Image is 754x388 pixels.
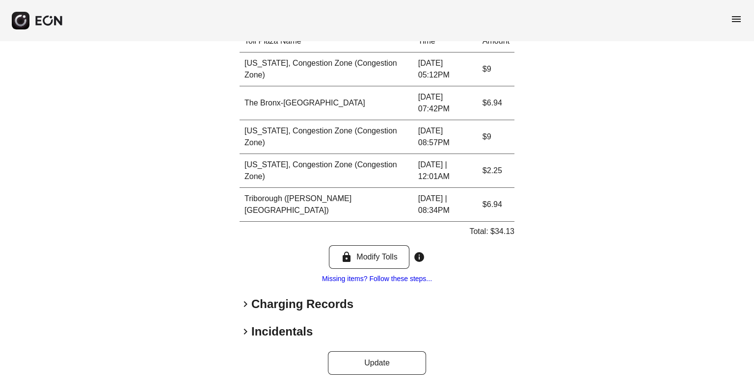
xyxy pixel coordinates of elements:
span: keyboard_arrow_right [240,298,251,310]
p: Total: $34.13 [469,226,514,237]
td: Triborough ([PERSON_NAME][GEOGRAPHIC_DATA]) [240,188,413,222]
span: keyboard_arrow_right [240,326,251,337]
td: $6.94 [478,188,514,222]
a: Missing items? Follow these steps... [322,275,432,283]
button: Modify Tolls [329,245,409,269]
td: [DATE] 07:42PM [413,86,478,120]
td: The Bronx-[GEOGRAPHIC_DATA] [240,86,413,120]
td: $9 [478,120,514,154]
h2: Incidentals [251,324,313,339]
td: [DATE] | 12:01AM [413,154,478,188]
span: lock [341,251,352,263]
td: [US_STATE], Congestion Zone (Congestion Zone) [240,52,413,86]
td: $9 [478,52,514,86]
th: Amount [478,30,514,52]
h2: Charging Records [251,296,353,312]
td: [DATE] 05:12PM [413,52,478,86]
th: Time [413,30,478,52]
span: menu [730,13,742,25]
th: Toll Plaza Name [240,30,413,52]
td: [US_STATE], Congestion Zone (Congestion Zone) [240,154,413,188]
td: $6.94 [478,86,514,120]
td: [DATE] 08:57PM [413,120,478,154]
td: [US_STATE], Congestion Zone (Congestion Zone) [240,120,413,154]
span: info [413,251,425,263]
td: $2.25 [478,154,514,188]
button: Update [328,351,426,375]
td: [DATE] | 08:34PM [413,188,478,222]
